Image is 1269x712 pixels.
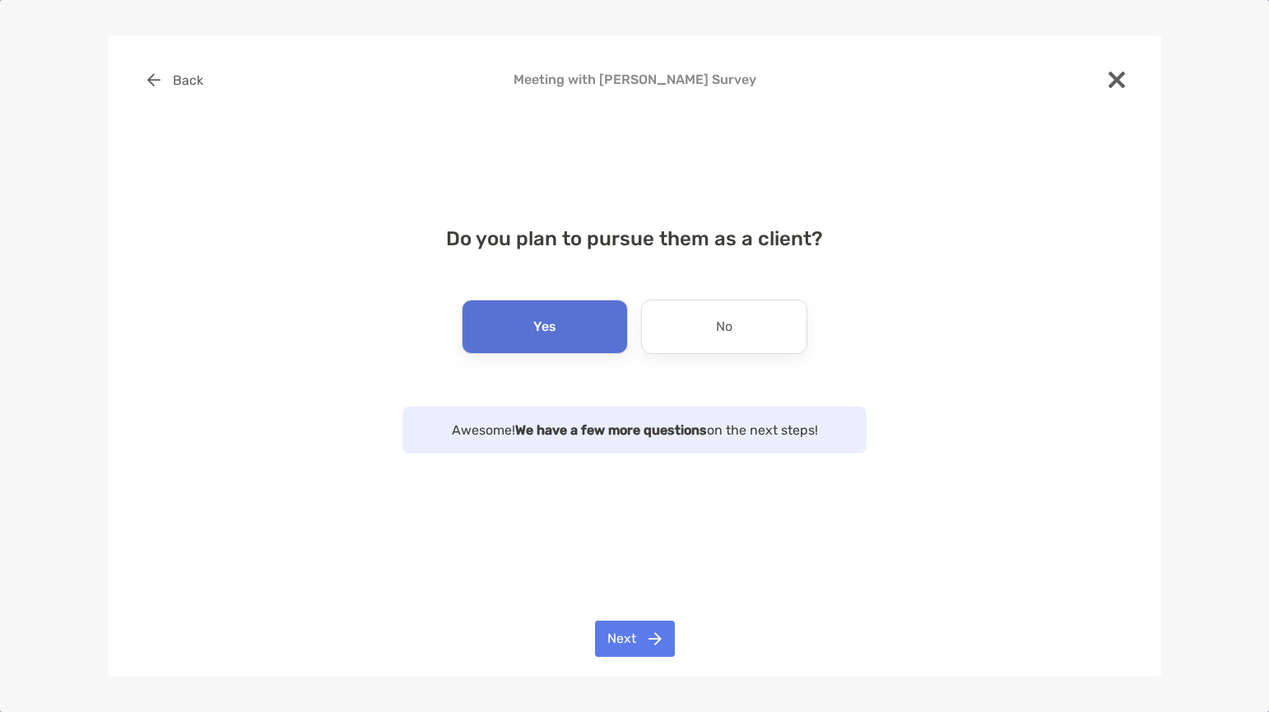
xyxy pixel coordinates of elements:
img: button icon [648,632,662,645]
p: Awesome! on the next steps! [419,420,850,440]
h4: Meeting with [PERSON_NAME] Survey [134,72,1135,87]
img: button icon [147,73,160,86]
h4: Do you plan to pursue them as a client? [134,227,1135,250]
p: No [716,314,732,340]
button: Next [595,621,675,657]
img: close modal [1109,72,1125,88]
button: Back [134,62,216,98]
strong: We have a few more questions [515,422,707,438]
p: Yes [533,314,556,340]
